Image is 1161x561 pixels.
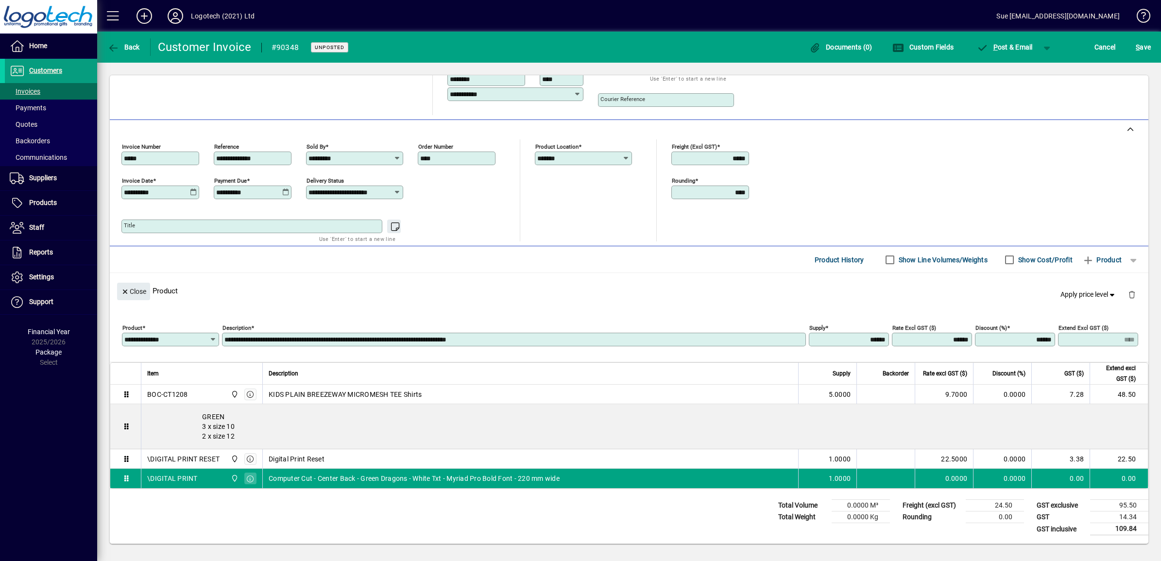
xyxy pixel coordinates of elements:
[147,454,220,464] div: \DIGITAL PRINT RESET
[1064,368,1084,379] span: GST ($)
[110,273,1148,308] div: Product
[1120,290,1144,299] app-page-header-button: Delete
[898,500,966,511] td: Freight (excl GST)
[10,153,67,161] span: Communications
[809,43,872,51] span: Documents (0)
[1136,39,1151,55] span: ave
[975,324,1007,331] mat-label: Discount (%)
[1133,38,1153,56] button: Save
[29,248,53,256] span: Reports
[1090,469,1148,488] td: 0.00
[829,454,851,464] span: 1.0000
[228,389,239,400] span: Central
[105,38,142,56] button: Back
[832,511,890,523] td: 0.0000 Kg
[10,120,37,128] span: Quotes
[1094,39,1116,55] span: Cancel
[1031,469,1090,488] td: 0.00
[892,43,954,51] span: Custom Fields
[5,166,97,190] a: Suppliers
[10,137,50,145] span: Backorders
[773,500,832,511] td: Total Volume
[1120,283,1144,306] button: Delete
[976,43,1033,51] span: ost & Email
[973,385,1031,404] td: 0.0000
[1077,251,1127,269] button: Product
[122,177,153,184] mat-label: Invoice date
[883,368,909,379] span: Backorder
[97,38,151,56] app-page-header-button: Back
[29,273,54,281] span: Settings
[972,38,1038,56] button: Post & Email
[107,43,140,51] span: Back
[191,8,255,24] div: Logotech (2021) Ltd
[5,34,97,58] a: Home
[921,474,967,483] div: 0.0000
[1032,511,1090,523] td: GST
[28,328,70,336] span: Financial Year
[115,287,153,295] app-page-header-button: Close
[29,298,53,306] span: Support
[129,7,160,25] button: Add
[29,174,57,182] span: Suppliers
[117,283,150,300] button: Close
[1016,255,1073,265] label: Show Cost/Profit
[35,348,62,356] span: Package
[1090,500,1148,511] td: 95.50
[923,368,967,379] span: Rate excl GST ($)
[5,216,97,240] a: Staff
[147,474,198,483] div: \DIGITAL PRINT
[29,67,62,74] span: Customers
[1031,449,1090,469] td: 3.38
[897,255,988,265] label: Show Line Volumes/Weights
[1082,252,1122,268] span: Product
[807,38,875,56] button: Documents (0)
[124,222,135,229] mat-label: Title
[600,96,645,102] mat-label: Courier Reference
[1059,324,1109,331] mat-label: Extend excl GST ($)
[147,368,159,379] span: Item
[921,390,967,399] div: 9.7000
[815,252,864,268] span: Product History
[966,511,1024,523] td: 0.00
[269,454,324,464] span: Digital Print Reset
[5,149,97,166] a: Communications
[898,511,966,523] td: Rounding
[809,324,825,331] mat-label: Supply
[272,40,299,55] div: #90348
[29,223,44,231] span: Staff
[1090,523,1148,535] td: 109.84
[5,191,97,215] a: Products
[1090,449,1148,469] td: 22.50
[10,87,40,95] span: Invoices
[307,143,325,150] mat-label: Sold by
[1096,363,1136,384] span: Extend excl GST ($)
[973,449,1031,469] td: 0.0000
[228,454,239,464] span: Central
[141,404,1148,449] div: GREEN 3 x size 10 2 x size 12
[29,199,57,206] span: Products
[996,8,1120,24] div: Sue [EMAIL_ADDRESS][DOMAIN_NAME]
[269,368,298,379] span: Description
[222,324,251,331] mat-label: Description
[535,143,579,150] mat-label: Product location
[315,44,344,51] span: Unposted
[829,390,851,399] span: 5.0000
[966,500,1024,511] td: 24.50
[214,143,239,150] mat-label: Reference
[269,390,422,399] span: KIDS PLAIN BREEZEWAY MICROMESH TEE Shirts
[1090,385,1148,404] td: 48.50
[5,290,97,314] a: Support
[29,42,47,50] span: Home
[228,473,239,484] span: Central
[992,368,1025,379] span: Discount (%)
[811,251,868,269] button: Product History
[1129,2,1149,34] a: Knowledge Base
[5,83,97,100] a: Invoices
[829,474,851,483] span: 1.0000
[147,390,188,399] div: BOC-CT1208
[1090,511,1148,523] td: 14.34
[1032,500,1090,511] td: GST exclusive
[773,511,832,523] td: Total Weight
[1092,38,1118,56] button: Cancel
